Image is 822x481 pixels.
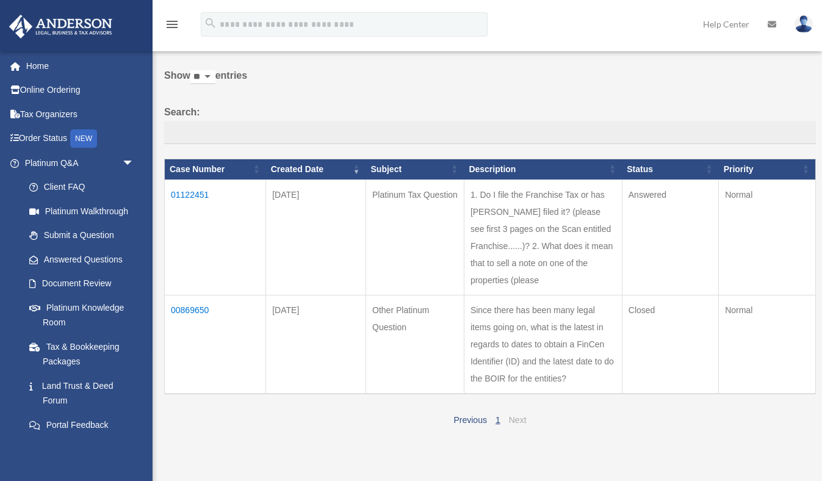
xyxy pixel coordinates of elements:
[622,295,718,394] td: Closed
[719,295,816,394] td: Normal
[366,295,464,394] td: Other Platinum Question
[719,159,816,179] th: Priority: activate to sort column ascending
[164,104,816,144] label: Search:
[719,179,816,295] td: Normal
[622,159,718,179] th: Status: activate to sort column ascending
[9,151,146,175] a: Platinum Q&Aarrow_drop_down
[190,70,215,84] select: Showentries
[204,16,217,30] i: search
[17,374,146,413] a: Land Trust & Deed Forum
[164,121,816,144] input: Search:
[509,415,527,425] a: Next
[165,17,179,32] i: menu
[9,102,153,126] a: Tax Organizers
[9,126,153,151] a: Order StatusNEW
[266,179,366,295] td: [DATE]
[5,15,116,38] img: Anderson Advisors Platinum Portal
[17,223,146,248] a: Submit a Question
[165,159,266,179] th: Case Number: activate to sort column ascending
[496,415,500,425] a: 1
[795,15,813,33] img: User Pic
[17,335,146,374] a: Tax & Bookkeeping Packages
[122,437,146,462] span: arrow_drop_down
[122,151,146,176] span: arrow_drop_down
[366,159,464,179] th: Subject: activate to sort column ascending
[164,67,816,96] label: Show entries
[17,199,146,223] a: Platinum Walkthrough
[9,78,153,103] a: Online Ordering
[165,295,266,394] td: 00869650
[70,129,97,148] div: NEW
[266,295,366,394] td: [DATE]
[17,295,146,335] a: Platinum Knowledge Room
[464,295,622,394] td: Since there has been many legal items going on, what is the latest in regards to dates to obtain ...
[17,272,146,296] a: Document Review
[464,159,622,179] th: Description: activate to sort column ascending
[9,54,153,78] a: Home
[453,415,486,425] a: Previous
[9,437,153,461] a: Digital Productsarrow_drop_down
[464,179,622,295] td: 1. Do I file the Franchise Tax or has [PERSON_NAME] filed it? (please see first 3 pages on the Sc...
[17,247,140,272] a: Answered Questions
[17,413,146,437] a: Portal Feedback
[17,175,146,200] a: Client FAQ
[165,21,179,32] a: menu
[165,179,266,295] td: 01122451
[366,179,464,295] td: Platinum Tax Question
[622,179,718,295] td: Answered
[266,159,366,179] th: Created Date: activate to sort column ascending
